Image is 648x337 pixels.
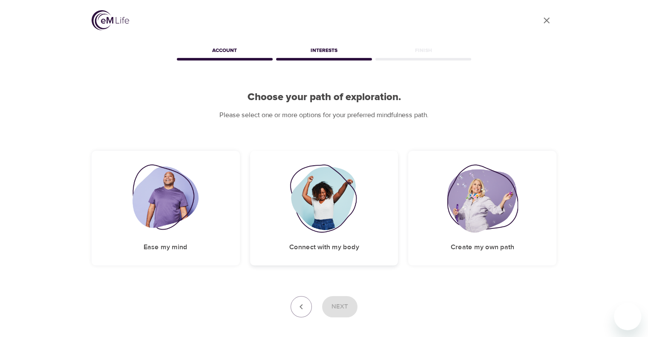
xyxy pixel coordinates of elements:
div: Ease my mindEase my mind [92,151,240,265]
img: Connect with my body [290,164,359,233]
img: Ease my mind [132,164,199,233]
a: close [536,10,557,31]
iframe: Button to launch messaging window [614,303,641,330]
h5: Create my own path [451,243,514,252]
div: Connect with my bodyConnect with my body [250,151,398,265]
div: Create my own pathCreate my own path [408,151,556,265]
h5: Connect with my body [289,243,359,252]
h2: Choose your path of exploration. [92,91,557,104]
h5: Ease my mind [144,243,187,252]
img: logo [92,10,129,30]
p: Please select one or more options for your preferred mindfulness path. [92,110,557,120]
img: Create my own path [447,164,518,233]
